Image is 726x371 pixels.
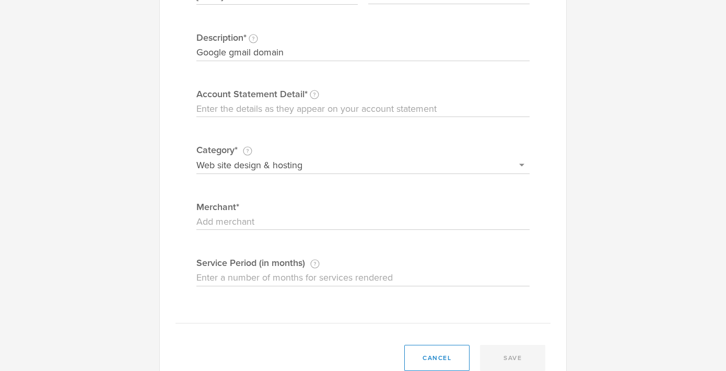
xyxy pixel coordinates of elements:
[196,101,530,118] input: Enter the details as they appear on your account statement
[196,87,530,101] label: Account Statement Detail
[196,256,530,270] label: Service Period (in months)
[404,345,470,371] button: cancel
[196,270,530,286] input: Enter a number of months for services rendered
[196,143,530,157] label: Category*
[196,44,530,61] input: Enter a description of the transaction
[196,214,530,230] input: Add merchant
[196,31,530,44] label: Description
[196,200,530,214] label: Merchant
